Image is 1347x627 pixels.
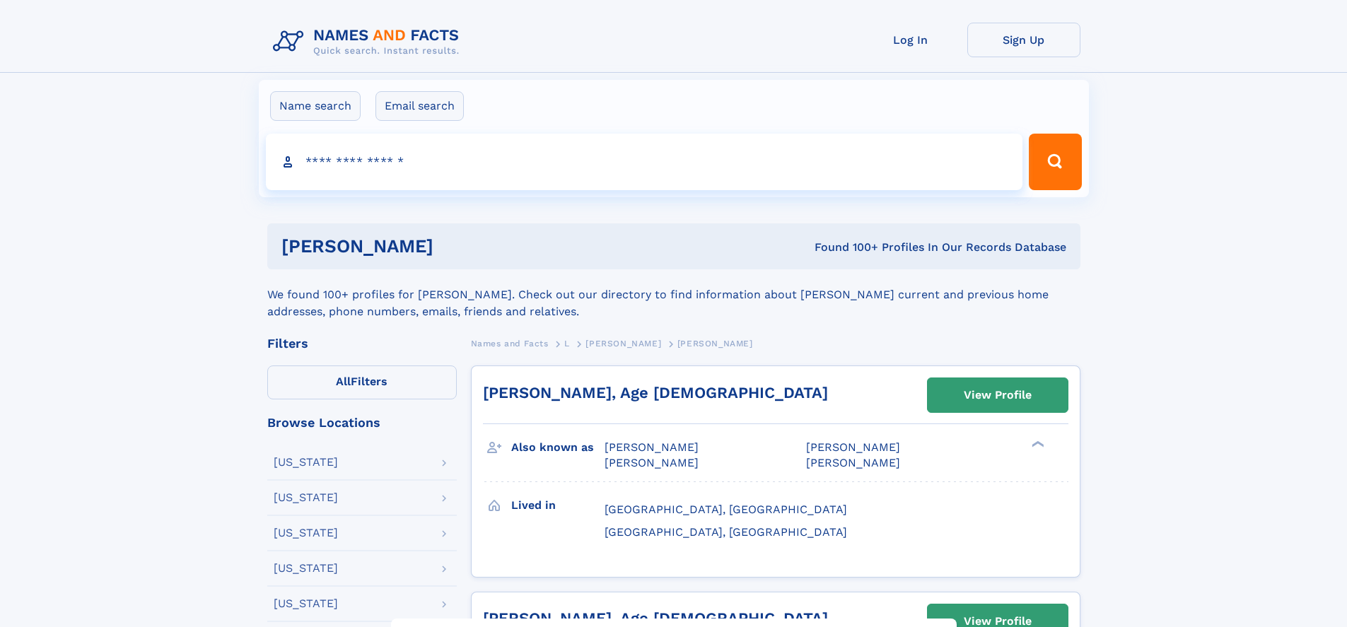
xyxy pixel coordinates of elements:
span: [GEOGRAPHIC_DATA], [GEOGRAPHIC_DATA] [605,525,847,539]
span: [PERSON_NAME] [806,440,900,454]
a: View Profile [928,378,1068,412]
span: [PERSON_NAME] [677,339,753,348]
label: Name search [270,91,361,121]
label: Email search [375,91,464,121]
div: ❯ [1028,440,1045,449]
a: [PERSON_NAME], Age [DEMOGRAPHIC_DATA] [483,384,828,402]
div: Filters [267,337,457,350]
span: L [564,339,570,348]
div: [US_STATE] [274,563,338,574]
a: [PERSON_NAME], Age [DEMOGRAPHIC_DATA] [483,609,828,627]
span: [GEOGRAPHIC_DATA], [GEOGRAPHIC_DATA] [605,503,847,516]
div: Browse Locations [267,416,457,429]
a: Names and Facts [471,334,549,352]
a: Log In [854,23,967,57]
div: [US_STATE] [274,492,338,503]
span: All [336,375,351,388]
div: Found 100+ Profiles In Our Records Database [624,240,1066,255]
div: We found 100+ profiles for [PERSON_NAME]. Check out our directory to find information about [PERS... [267,269,1080,320]
div: [US_STATE] [274,457,338,468]
span: [PERSON_NAME] [585,339,661,348]
img: Logo Names and Facts [267,23,471,61]
a: L [564,334,570,352]
a: Sign Up [967,23,1080,57]
input: search input [266,134,1023,190]
div: [US_STATE] [274,598,338,609]
span: [PERSON_NAME] [605,456,699,469]
h3: Also known as [511,435,605,459]
h3: Lived in [511,493,605,517]
button: Search Button [1029,134,1081,190]
span: [PERSON_NAME] [806,456,900,469]
div: View Profile [964,379,1032,411]
h1: [PERSON_NAME] [281,238,624,255]
span: [PERSON_NAME] [605,440,699,454]
a: [PERSON_NAME] [585,334,661,352]
div: [US_STATE] [274,527,338,539]
label: Filters [267,365,457,399]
